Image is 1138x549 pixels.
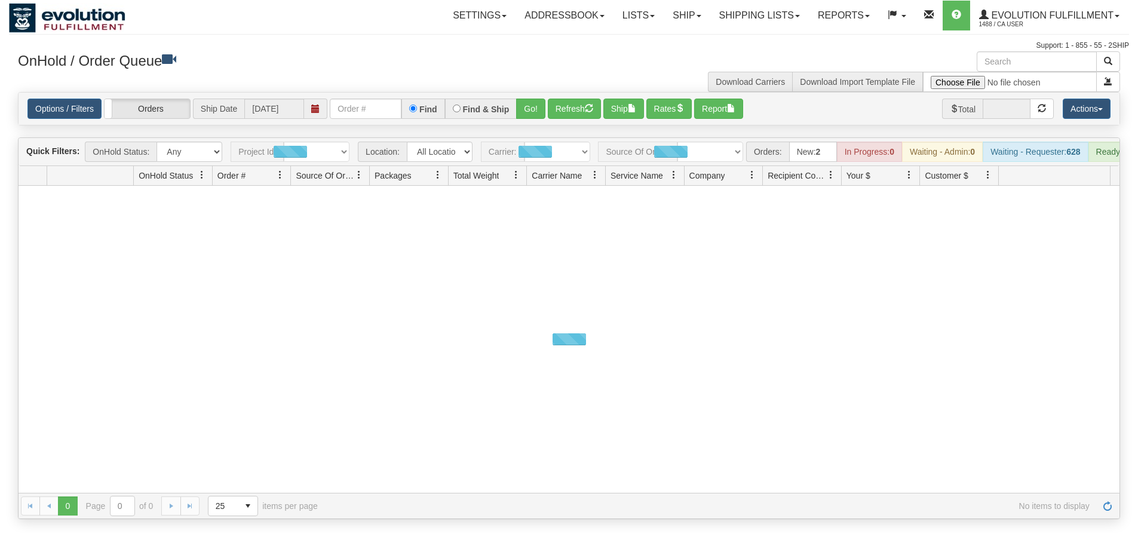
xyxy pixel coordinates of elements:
a: Source Of Order filter column settings [349,165,369,185]
span: No items to display [335,501,1090,511]
a: Packages filter column settings [428,165,448,185]
strong: 2 [816,147,821,157]
strong: 628 [1066,147,1080,157]
span: Page of 0 [86,496,154,516]
a: Your $ filter column settings [899,165,919,185]
button: Refresh [548,99,601,119]
input: Import [923,72,1097,92]
a: Addressbook [516,1,614,30]
span: items per page [208,496,318,516]
a: Download Carriers [716,77,785,87]
span: Total Weight [453,170,499,182]
label: Quick Filters: [26,145,79,157]
span: Total [942,99,983,119]
a: Reports [809,1,879,30]
a: Order # filter column settings [270,165,290,185]
span: Evolution Fulfillment [989,10,1114,20]
button: Search [1096,51,1120,72]
button: Actions [1063,99,1111,119]
button: Report [694,99,743,119]
span: Carrier Name [532,170,582,182]
span: Location: [358,142,407,162]
input: Search [977,51,1097,72]
img: logo1488.jpg [9,3,125,33]
span: Page 0 [58,496,77,516]
a: Evolution Fulfillment 1488 / CA User [970,1,1128,30]
label: Orders [105,99,190,118]
strong: 0 [889,147,894,157]
a: Total Weight filter column settings [506,165,526,185]
span: Company [689,170,725,182]
span: Ship Date [193,99,244,119]
button: Rates [646,99,692,119]
button: Ship [603,99,644,119]
a: Settings [444,1,516,30]
span: 1488 / CA User [979,19,1069,30]
a: Refresh [1098,496,1117,516]
div: In Progress: [837,142,902,162]
a: Ship [664,1,710,30]
label: Find & Ship [463,105,510,114]
h3: OnHold / Order Queue [18,51,560,69]
span: Your $ [846,170,870,182]
span: Customer $ [925,170,968,182]
a: Carrier Name filter column settings [585,165,605,185]
div: New: [789,142,837,162]
a: Shipping lists [710,1,809,30]
span: select [238,496,257,516]
div: Waiting - Requester: [983,142,1088,162]
label: Find [419,105,437,114]
span: Source Of Order [296,170,354,182]
a: OnHold Status filter column settings [192,165,212,185]
a: Options / Filters [27,99,102,119]
a: Company filter column settings [742,165,762,185]
a: Lists [614,1,664,30]
button: Go! [516,99,545,119]
span: OnHold Status [139,170,193,182]
span: OnHold Status: [85,142,157,162]
iframe: chat widget [1111,213,1137,335]
div: Support: 1 - 855 - 55 - 2SHIP [9,41,1129,51]
a: Service Name filter column settings [664,165,684,185]
span: Page sizes drop down [208,496,258,516]
span: Order # [217,170,246,182]
span: Recipient Country [768,170,826,182]
a: Download Import Template File [800,77,915,87]
span: Packages [375,170,411,182]
span: Orders: [746,142,789,162]
a: Recipient Country filter column settings [821,165,841,185]
div: Waiting - Admin: [902,142,983,162]
input: Order # [330,99,401,119]
strong: 0 [970,147,975,157]
a: Customer $ filter column settings [978,165,998,185]
div: grid toolbar [19,138,1119,166]
span: 25 [216,500,231,512]
span: Service Name [611,170,663,182]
